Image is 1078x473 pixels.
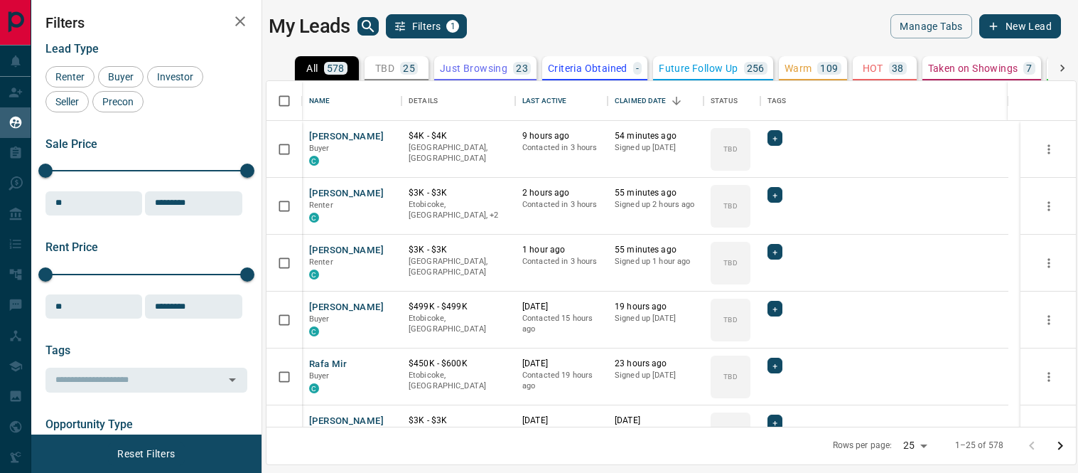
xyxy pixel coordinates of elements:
p: 19 hours ago [615,301,696,313]
span: Investor [152,71,198,83]
p: Warm [785,63,812,73]
button: [PERSON_NAME] [309,130,384,144]
div: condos.ca [309,156,319,166]
p: 55 minutes ago [615,187,696,199]
p: $3K - $3K [409,187,508,199]
p: 1 hour ago [522,244,600,256]
span: Renter [50,71,90,83]
p: HOT [863,63,883,73]
p: Etobicoke, [GEOGRAPHIC_DATA] [409,313,508,335]
p: 54 minutes ago [615,130,696,142]
span: Tags [45,344,70,357]
p: 25 [403,63,415,73]
p: - [636,63,639,73]
p: $4K - $4K [409,130,508,142]
button: [PERSON_NAME] [309,187,384,201]
p: 23 [516,63,528,73]
p: West End, Toronto [409,199,508,221]
button: [PERSON_NAME] [309,415,384,428]
p: TBD [723,201,737,211]
span: Sale Price [45,137,97,151]
p: [DATE] [615,415,696,427]
span: Buyer [103,71,139,83]
p: [GEOGRAPHIC_DATA], [GEOGRAPHIC_DATA] [409,427,508,449]
span: Opportunity Type [45,418,133,431]
button: more [1038,309,1060,331]
div: + [767,415,782,430]
p: 1–25 of 578 [955,440,1003,452]
span: Seller [50,96,84,107]
div: Status [711,81,738,121]
button: Manage Tabs [890,14,971,38]
p: Etobicoke, [GEOGRAPHIC_DATA] [409,370,508,392]
p: TBD [375,63,394,73]
p: Taken on Showings [928,63,1018,73]
span: Precon [97,96,139,107]
div: condos.ca [309,213,319,223]
p: Signed up [DATE] [615,370,696,381]
p: Contacted 19 hours ago [522,370,600,392]
button: New Lead [979,14,1061,38]
button: search button [357,17,379,36]
span: Rent Price [45,240,98,254]
button: more [1038,139,1060,160]
span: Buyer [309,314,330,324]
p: TBD [723,314,737,325]
button: Go to next page [1046,432,1074,460]
button: Sort [667,91,686,111]
p: $3K - $3K [409,415,508,427]
div: Claimed Date [615,81,667,121]
div: + [767,130,782,146]
p: Contacted 20 hours ago [522,427,600,449]
p: Criteria Obtained [548,63,627,73]
span: Renter [309,201,333,210]
p: Signed up 1 hour ago [615,256,696,267]
p: 578 [327,63,345,73]
p: 23 hours ago [615,358,696,370]
div: condos.ca [309,383,319,393]
div: Name [302,81,401,121]
p: 109 [820,63,838,73]
span: + [772,302,777,316]
span: + [772,245,777,259]
p: Future Follow Up [659,63,738,73]
p: 2 hours ago [522,187,600,199]
span: + [772,415,777,430]
p: 38 [892,63,904,73]
div: Details [401,81,515,121]
div: Tags [767,81,787,121]
p: [DATE] [522,358,600,370]
div: Name [309,81,330,121]
div: Status [704,81,760,121]
button: more [1038,196,1060,217]
span: + [772,131,777,145]
p: Signed up [DATE] [615,313,696,324]
div: + [767,187,782,203]
p: Signed up [DATE] [615,427,696,438]
span: Buyer [309,371,330,381]
p: Just Browsing [440,63,507,73]
button: [PERSON_NAME] [309,244,384,257]
button: Filters1 [386,14,468,38]
p: Contacted in 3 hours [522,199,600,211]
button: Open [222,370,242,390]
p: [DATE] [522,415,600,427]
div: Buyer [98,66,144,87]
button: more [1038,423,1060,445]
p: Rows per page: [833,440,893,452]
button: more [1038,366,1060,388]
button: Rafa Mir [309,358,347,371]
button: Reset Filters [108,442,184,466]
div: Renter [45,66,95,87]
p: $450K - $600K [409,358,508,370]
h2: Filters [45,14,247,31]
p: [GEOGRAPHIC_DATA], [GEOGRAPHIC_DATA] [409,142,508,164]
p: 7 [1026,63,1032,73]
div: Last Active [515,81,608,121]
p: Signed up [DATE] [615,142,696,154]
span: Lead Type [45,42,99,55]
div: Precon [92,91,144,112]
span: 1 [448,21,458,31]
button: [PERSON_NAME] [309,301,384,314]
div: condos.ca [309,326,319,336]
